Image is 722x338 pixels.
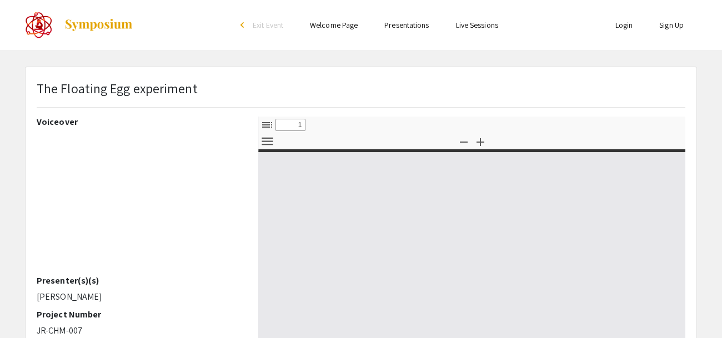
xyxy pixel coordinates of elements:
[659,20,684,30] a: Sign Up
[456,20,498,30] a: Live Sessions
[275,119,305,131] input: Page
[25,11,133,39] a: The 2022 CoorsTek Denver Metro Regional Science and Engineering Fair
[310,20,358,30] a: Welcome Page
[384,20,429,30] a: Presentations
[454,133,473,149] button: Zoom Out
[253,20,283,30] span: Exit Event
[37,309,242,320] h2: Project Number
[37,290,242,304] p: [PERSON_NAME]
[258,117,277,133] button: Toggle Sidebar
[37,117,242,127] h2: Voiceover
[471,133,490,149] button: Zoom In
[615,20,633,30] a: Login
[258,133,277,149] button: Tools
[240,22,247,28] div: arrow_back_ios
[25,11,53,39] img: The 2022 CoorsTek Denver Metro Regional Science and Engineering Fair
[64,18,133,32] img: Symposium by ForagerOne
[37,78,198,98] p: The Floating Egg experiment
[37,275,242,286] h2: Presenter(s)(s)
[37,324,242,337] p: JR-CHM-007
